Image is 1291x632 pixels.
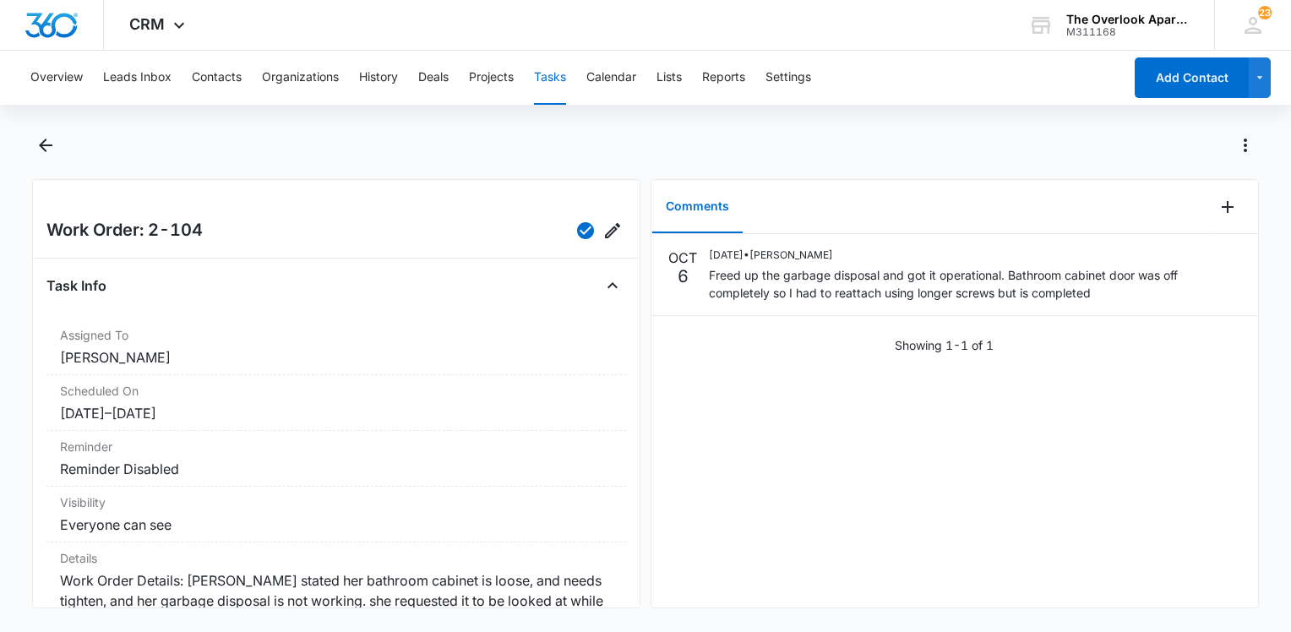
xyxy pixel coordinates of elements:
[1214,193,1241,221] button: Add Comment
[895,336,994,354] p: Showing 1-1 of 1
[599,217,626,244] button: Edit
[60,459,613,479] dd: Reminder Disabled
[1232,132,1259,159] button: Actions
[46,431,626,487] div: ReminderReminder Disabled
[262,51,339,105] button: Organizations
[1066,26,1190,38] div: account id
[1258,6,1272,19] span: 23
[709,266,1241,302] p: Freed up the garbage disposal and got it operational. Bathroom cabinet door was off completely so...
[586,51,636,105] button: Calendar
[60,403,613,423] dd: [DATE] – [DATE]
[599,272,626,299] button: Close
[1258,6,1272,19] div: notifications count
[60,515,613,535] dd: Everyone can see
[534,51,566,105] button: Tasks
[46,375,626,431] div: Scheduled On[DATE]–[DATE]
[652,181,743,233] button: Comments
[60,347,613,368] dd: [PERSON_NAME]
[46,319,626,375] div: Assigned To[PERSON_NAME]
[46,487,626,542] div: VisibilityEveryone can see
[1135,57,1249,98] button: Add Contact
[668,248,697,268] p: OCT
[60,549,613,567] dt: Details
[709,248,1241,263] p: [DATE] • [PERSON_NAME]
[60,438,613,455] dt: Reminder
[60,326,613,344] dt: Assigned To
[418,51,449,105] button: Deals
[103,51,172,105] button: Leads Inbox
[129,15,165,33] span: CRM
[46,217,203,244] h2: Work Order: 2-104
[656,51,682,105] button: Lists
[1066,13,1190,26] div: account name
[765,51,811,105] button: Settings
[60,493,613,511] dt: Visibility
[60,382,613,400] dt: Scheduled On
[192,51,242,105] button: Contacts
[32,132,58,159] button: Back
[359,51,398,105] button: History
[469,51,514,105] button: Projects
[702,51,745,105] button: Reports
[678,268,689,285] p: 6
[46,275,106,296] h4: Task Info
[30,51,83,105] button: Overview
